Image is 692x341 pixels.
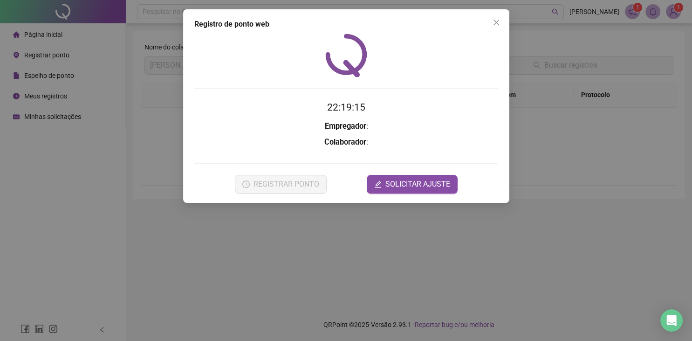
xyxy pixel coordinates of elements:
[367,175,458,194] button: editSOLICITAR AJUSTE
[324,122,366,131] strong: Empregador
[324,138,366,146] strong: Colaborador
[385,179,450,190] span: SOLICITAR AJUSTE
[194,19,498,30] div: Registro de ponto web
[374,181,382,188] span: edit
[660,309,683,332] div: Open Intercom Messenger
[234,175,326,194] button: REGISTRAR PONTO
[194,136,498,148] h3: :
[325,34,367,77] img: QRPoint
[327,102,365,113] time: 22:19:15
[489,15,504,30] button: Close
[194,120,498,132] h3: :
[493,19,500,26] span: close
